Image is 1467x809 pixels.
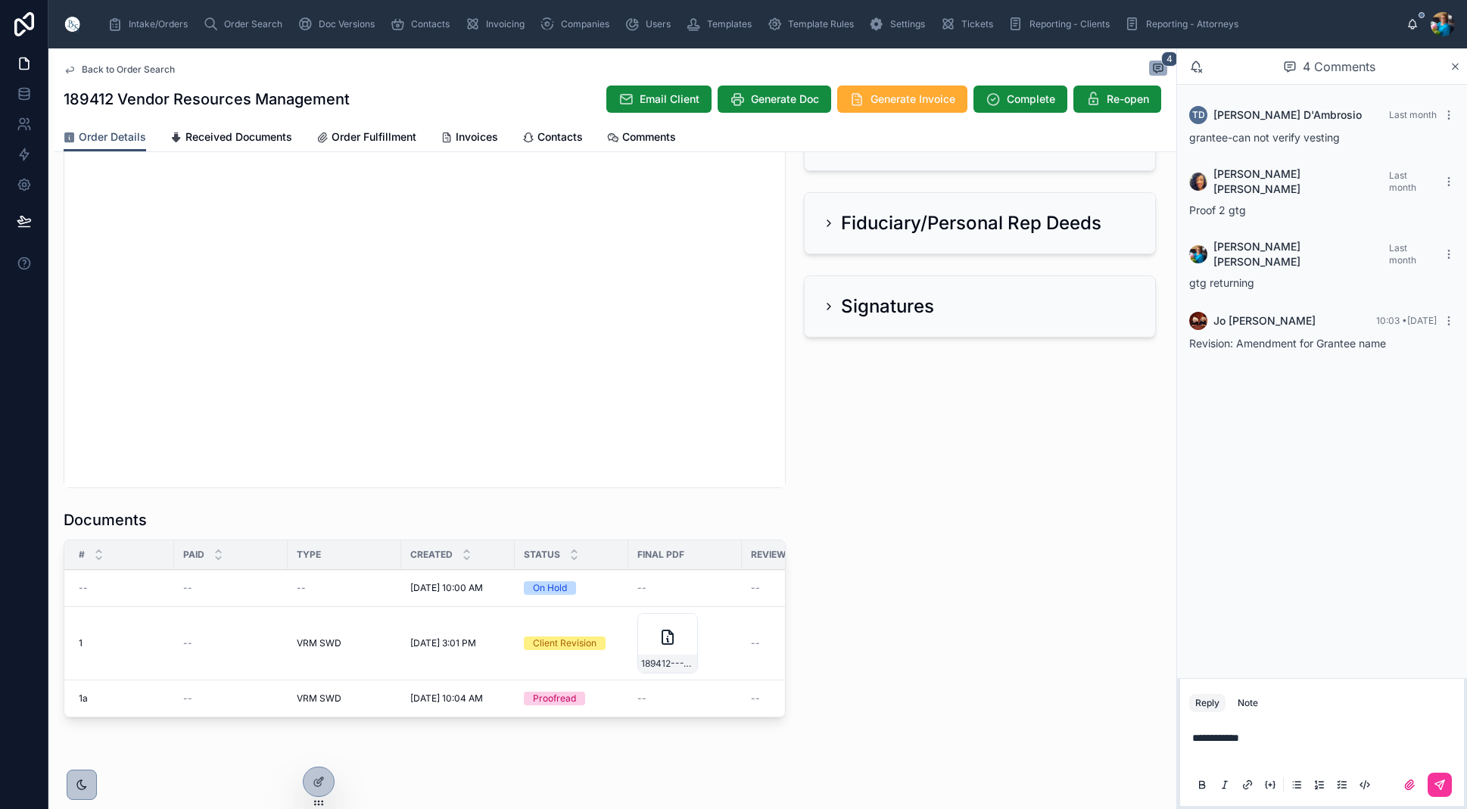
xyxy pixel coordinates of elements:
span: -- [637,582,646,594]
a: Reporting - Attorneys [1120,11,1249,38]
span: Received Documents [185,129,292,145]
span: Order Details [79,129,146,145]
span: Reviewer Notes [751,549,830,561]
a: Tickets [936,11,1004,38]
span: Created [410,549,453,561]
a: Templates [681,11,762,38]
span: Type [297,549,321,561]
button: Generate Doc [718,86,831,113]
a: Reporting - Clients [1004,11,1120,38]
span: -- [183,582,192,594]
span: -- [79,582,88,594]
a: -- [751,582,849,594]
span: Revision: Amendment for Grantee name [1189,337,1386,350]
span: Paid [183,549,204,561]
a: Order Details [64,123,146,152]
a: -- [79,582,165,594]
h2: Signatures [841,294,934,319]
span: 189412---VRM-SWD [641,658,694,670]
a: Companies [535,11,620,38]
span: Complete [1007,92,1055,107]
span: Intake/Orders [129,18,188,30]
a: Doc Versions [293,11,385,38]
span: grantee-can not verify vesting [1189,131,1340,144]
span: Contacts [411,18,450,30]
span: [PERSON_NAME] [PERSON_NAME] [1213,239,1389,269]
span: Order Search [224,18,282,30]
span: gtg returning [1189,276,1254,289]
a: Intake/Orders [103,11,198,38]
button: Note [1232,694,1264,712]
span: [PERSON_NAME] [PERSON_NAME] [1213,166,1389,197]
a: -- [751,637,849,649]
span: 4 [1161,51,1178,67]
a: -- [183,637,279,649]
div: Client Revision [533,636,596,650]
span: [DATE] 10:00 AM [410,582,483,594]
a: VRM SWD [297,692,392,705]
span: Re-open [1107,92,1149,107]
button: Generate Invoice [837,86,967,113]
a: -- [751,692,849,705]
span: Comments [622,129,676,145]
a: Contacts [522,123,583,154]
span: VRM SWD [297,637,341,649]
button: Reply [1189,694,1226,712]
a: Order Fulfillment [316,123,416,154]
a: 1 [79,637,165,649]
span: 1a [79,692,88,705]
span: Reporting - Attorneys [1146,18,1238,30]
span: Invoicing [486,18,525,30]
h2: Fiduciary/Personal Rep Deeds [841,211,1101,235]
a: -- [183,692,279,705]
div: Proofread [533,692,576,705]
a: Client Revision [524,636,619,650]
span: Generate Invoice [871,92,955,107]
a: Invoicing [460,11,535,38]
span: Templates [707,18,752,30]
a: On Hold [524,581,619,595]
a: Order Search [198,11,293,38]
span: Order Fulfillment [332,129,416,145]
span: Tickets [961,18,993,30]
span: -- [751,582,760,594]
span: Generate Doc [751,92,819,107]
span: 1 [79,637,83,649]
button: 4 [1149,61,1167,79]
a: Comments [607,123,676,154]
a: [DATE] 10:00 AM [410,582,506,594]
span: -- [297,582,306,594]
span: -- [183,692,192,705]
a: 1a [79,692,165,705]
span: TD [1192,109,1205,121]
span: Reporting - Clients [1029,18,1110,30]
a: [DATE] 3:01 PM [410,637,506,649]
span: -- [637,692,646,705]
button: Email Client [606,86,712,113]
span: Email Client [640,92,699,107]
span: Jo [PERSON_NAME] [1213,313,1316,328]
span: Last month [1389,170,1416,193]
span: VRM SWD [297,692,341,705]
a: [DATE] 10:04 AM [410,692,506,705]
span: -- [751,637,760,649]
a: Users [620,11,681,38]
span: Last month [1389,109,1437,120]
span: Contacts [537,129,583,145]
span: [DATE] 10:04 AM [410,692,483,705]
button: Complete [973,86,1067,113]
a: Contacts [385,11,460,38]
span: Invoices [456,129,498,145]
a: -- [637,692,733,705]
a: Proofread [524,692,619,705]
span: Final PDF [637,549,684,561]
a: Settings [864,11,936,38]
span: Status [524,549,560,561]
button: Re-open [1073,86,1161,113]
a: -- [637,582,733,594]
div: On Hold [533,581,567,595]
span: -- [183,637,192,649]
span: 4 Comments [1303,58,1375,76]
span: Users [646,18,671,30]
span: [PERSON_NAME] D'Ambrosio [1213,107,1362,123]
